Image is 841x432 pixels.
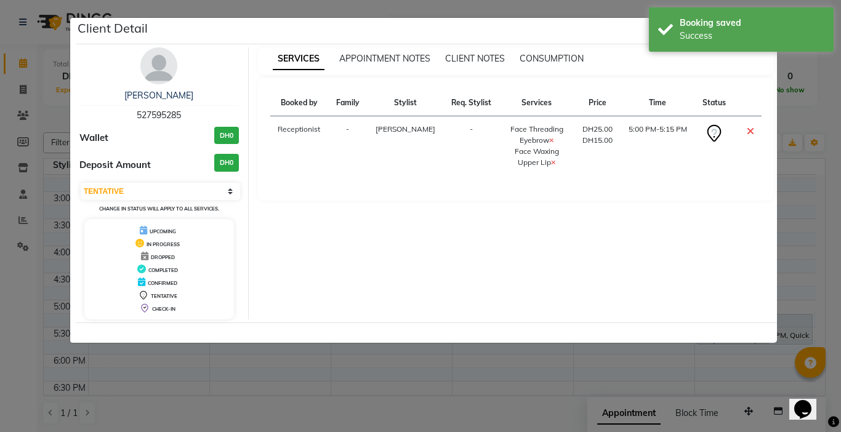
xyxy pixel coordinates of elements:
iframe: chat widget [789,383,829,420]
span: APPOINTMENT NOTES [339,53,430,64]
th: Price [574,90,620,116]
td: - [443,116,499,176]
span: SERVICES [273,48,324,70]
span: CHECK-IN [152,306,175,312]
span: [PERSON_NAME] [376,124,435,134]
h3: DH0 [214,127,239,145]
td: - [328,116,367,176]
a: [PERSON_NAME] [124,90,193,101]
span: CLIENT NOTES [445,53,505,64]
span: UPCOMING [150,228,176,234]
th: Time [621,90,695,116]
div: Face Threading Eyebrow [507,124,567,146]
th: Services [499,90,574,116]
span: CONFIRMED [148,280,177,286]
th: Status [695,90,734,116]
th: Family [328,90,367,116]
th: Booked by [270,90,329,116]
span: CONSUMPTION [520,53,584,64]
span: TENTATIVE [151,293,177,299]
th: Req. Stylist [443,90,499,116]
td: Receptionist [270,116,329,176]
span: Deposit Amount [79,158,151,172]
span: COMPLETED [148,267,178,273]
div: DH15.00 [582,135,613,146]
div: Face Waxing Upper Lip [507,146,567,168]
span: 527595285 [137,110,181,121]
img: avatar [140,47,177,84]
span: Wallet [79,131,108,145]
small: Change in status will apply to all services. [99,206,219,212]
div: Booking saved [680,17,824,30]
th: Stylist [368,90,443,116]
div: DH25.00 [582,124,613,135]
div: Success [680,30,824,42]
h5: Client Detail [78,19,148,38]
td: 5:00 PM-5:15 PM [621,116,695,176]
span: DROPPED [151,254,175,260]
h3: DH0 [214,154,239,172]
span: IN PROGRESS [147,241,180,247]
